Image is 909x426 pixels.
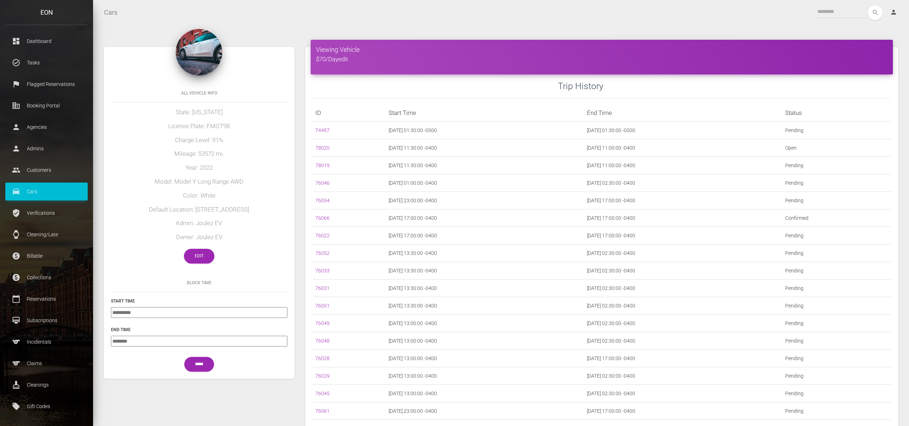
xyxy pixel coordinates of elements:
[5,397,88,415] a: local_offer Gift Codes
[885,5,904,20] a: person
[11,251,82,261] p: Billable
[111,108,287,117] h5: State: [US_STATE]
[782,122,891,139] td: Pending
[782,174,891,192] td: Pending
[782,332,891,350] td: Pending
[584,297,782,315] td: [DATE] 02:30:00 -0400
[11,79,82,89] p: Flagged Reservations
[782,385,891,402] td: Pending
[782,139,891,157] td: Open
[782,297,891,315] td: Pending
[584,350,782,367] td: [DATE] 17:00:00 -0400
[584,245,782,262] td: [DATE] 02:30:00 -0400
[386,297,584,315] td: [DATE] 13:30:00 -0400
[111,298,287,304] h6: Start Time
[782,350,891,367] td: Pending
[11,36,82,47] p: Dashboard
[316,55,888,64] h5: $70/Day
[11,379,82,390] p: Cleanings
[868,5,883,20] button: search
[11,272,82,283] p: Collections
[584,139,782,157] td: [DATE] 11:00:00 -0400
[111,90,287,96] h6: All Vehicle Info
[890,9,897,16] i: person
[386,262,584,280] td: [DATE] 13:30:00 -0400
[5,140,88,158] a: person Admins
[5,247,88,265] a: paid Billable
[111,205,287,214] h5: Default Location: [STREET_ADDRESS]
[584,174,782,192] td: [DATE] 02:30:00 -0400
[111,280,287,286] h6: Block Time
[584,332,782,350] td: [DATE] 02:30:00 -0400
[111,192,287,200] h5: Color: White
[111,178,287,186] h5: Model: Model Y Long Range AWD
[316,45,888,54] h4: Viewing Vehicle
[386,209,584,227] td: [DATE] 17:00:00 -0400
[184,249,214,263] a: Edit
[386,402,584,420] td: [DATE] 23:00:00 -0400
[11,358,82,369] p: Claims
[386,332,584,350] td: [DATE] 13:00:00 -0400
[5,75,88,93] a: flag Flagged Reservations
[782,209,891,227] td: Confirmed
[111,136,287,145] h5: Charge Level: 91%
[386,385,584,402] td: [DATE] 13:00:00 -0400
[315,198,330,203] a: 76054
[584,192,782,209] td: [DATE] 17:00:00 -0400
[5,376,88,394] a: cleaning_services Cleanings
[386,104,584,122] th: Start Time
[111,164,287,172] h5: Year: 2022
[11,315,82,326] p: Subscriptions
[11,143,82,154] p: Admins
[782,245,891,262] td: Pending
[315,320,330,326] a: 76049
[315,127,330,133] a: 74497
[584,122,782,139] td: [DATE] 01:30:00 -0500
[386,227,584,245] td: [DATE] 17:00:00 -0400
[315,215,330,221] a: 76066
[386,139,584,157] td: [DATE] 11:30:00 -0400
[11,337,82,347] p: Incidentals
[5,204,88,222] a: verified_user Verifications
[386,367,584,385] td: [DATE] 13:00:00 -0400
[584,209,782,227] td: [DATE] 17:00:00 -0400
[386,315,584,332] td: [DATE] 13:00:00 -0400
[315,285,330,291] a: 76031
[312,104,386,122] th: ID
[584,104,782,122] th: End Time
[11,229,82,240] p: Cleaning/Late
[386,157,584,174] td: [DATE] 11:30:00 -0400
[558,80,891,92] h3: Trip History
[386,280,584,297] td: [DATE] 13:30:00 -0400
[11,57,82,68] p: Tasks
[315,180,330,186] a: 76046
[782,402,891,420] td: Pending
[5,161,88,179] a: people Customers
[5,183,88,200] a: drive_eta Cars
[315,145,330,151] a: 78020
[584,157,782,174] td: [DATE] 11:00:00 -0400
[315,303,330,309] a: 76051
[5,333,88,351] a: sports Incidentals
[315,355,330,361] a: 76028
[111,150,287,158] h5: Mileage: 53572 mi.
[584,227,782,245] td: [DATE] 17:00:00 -0400
[386,122,584,139] td: [DATE] 01:30:00 -0500
[338,55,348,63] a: edit
[782,104,891,122] th: Status
[5,226,88,243] a: watch Cleaning/Late
[315,373,330,379] a: 76029
[584,367,782,385] td: [DATE] 02:30:00 -0400
[5,311,88,329] a: card_membership Subscriptions
[315,391,330,396] a: 76045
[11,186,82,197] p: Cars
[176,29,222,76] img: 168.jpg
[386,174,584,192] td: [DATE] 01:00:00 -0400
[782,192,891,209] td: Pending
[11,100,82,111] p: Booking Portal
[386,192,584,209] td: [DATE] 23:00:00 -0400
[11,294,82,304] p: Reservations
[782,367,891,385] td: Pending
[5,32,88,50] a: dashboard Dashboard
